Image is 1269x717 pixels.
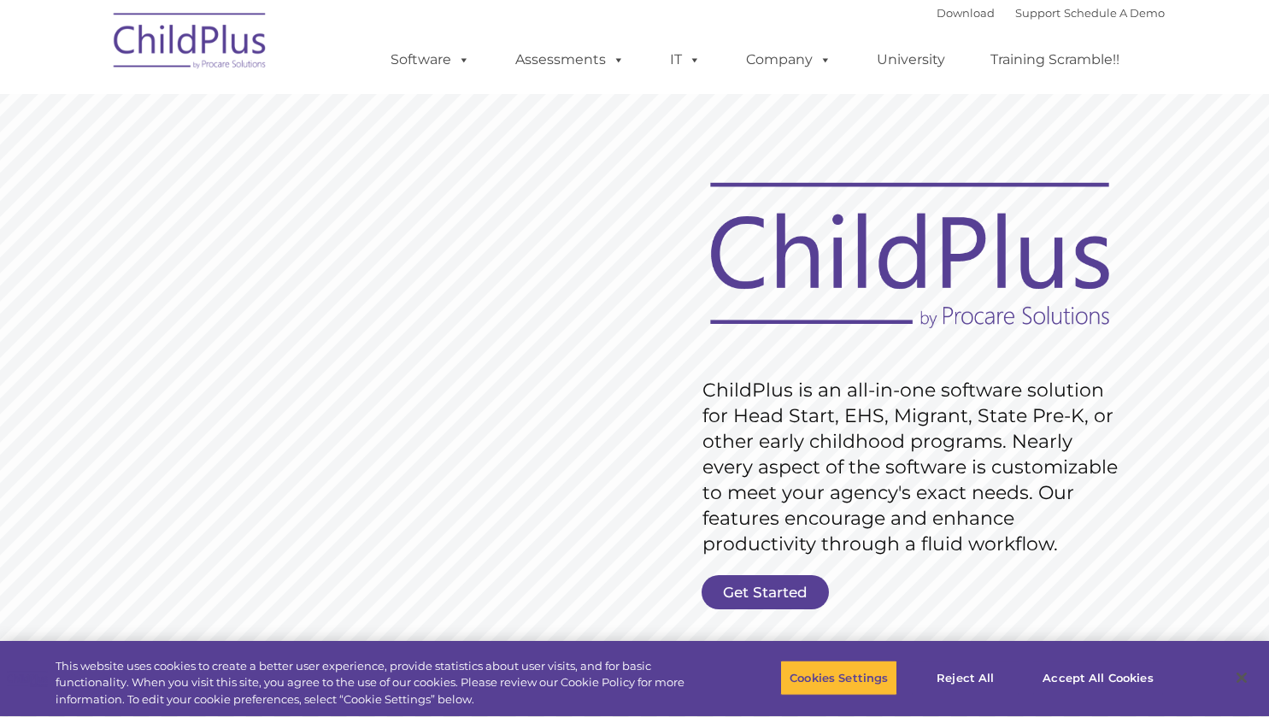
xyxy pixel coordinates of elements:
[1015,6,1060,20] a: Support
[860,43,962,77] a: University
[702,378,1126,557] rs-layer: ChildPlus is an all-in-one software solution for Head Start, EHS, Migrant, State Pre-K, or other ...
[973,43,1137,77] a: Training Scramble!!
[653,43,718,77] a: IT
[729,43,849,77] a: Company
[373,43,487,77] a: Software
[937,6,1165,20] font: |
[702,575,829,609] a: Get Started
[1064,6,1165,20] a: Schedule A Demo
[498,43,642,77] a: Assessments
[1223,659,1260,696] button: Close
[105,1,276,86] img: ChildPlus by Procare Solutions
[937,6,995,20] a: Download
[1033,660,1162,696] button: Accept All Cookies
[780,660,897,696] button: Cookies Settings
[56,658,698,708] div: This website uses cookies to create a better user experience, provide statistics about user visit...
[912,660,1019,696] button: Reject All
